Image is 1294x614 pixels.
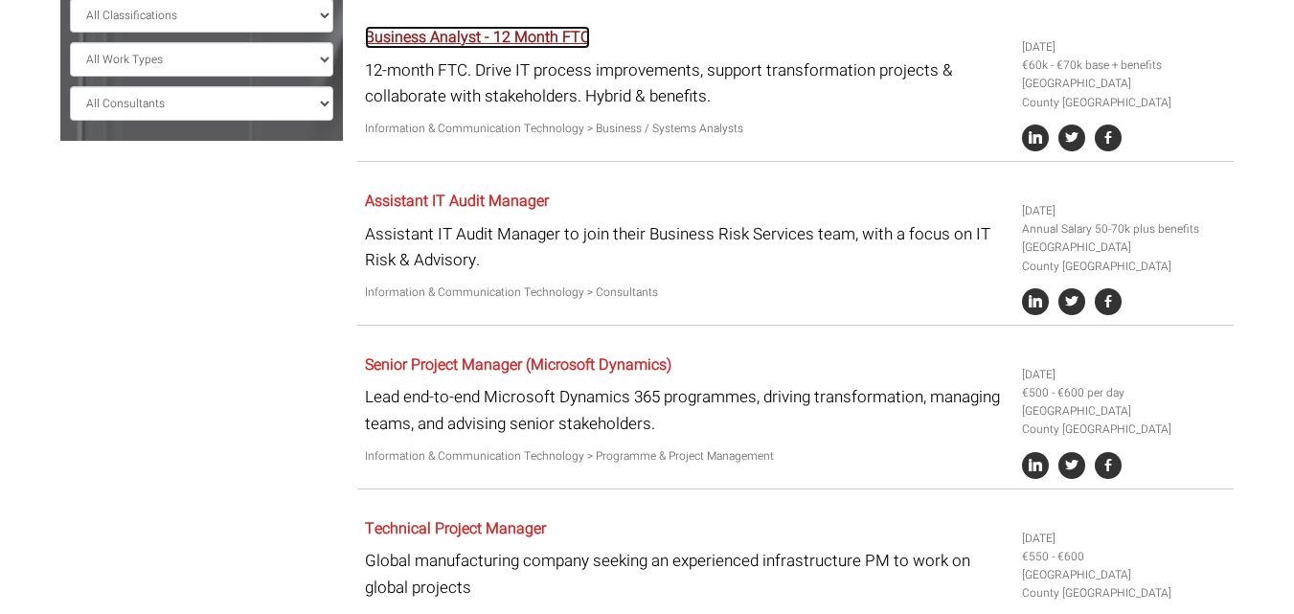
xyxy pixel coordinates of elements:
[365,190,549,213] a: Assistant IT Audit Manager
[1022,202,1227,220] li: [DATE]
[1022,57,1227,75] li: €60k - €70k base + benefits
[1022,366,1227,384] li: [DATE]
[1022,530,1227,548] li: [DATE]
[365,120,1008,138] p: Information & Communication Technology > Business / Systems Analysts
[1022,75,1227,111] li: [GEOGRAPHIC_DATA] County [GEOGRAPHIC_DATA]
[1022,402,1227,439] li: [GEOGRAPHIC_DATA] County [GEOGRAPHIC_DATA]
[365,548,1008,600] p: Global manufacturing company seeking an experienced infrastructure PM to work on global projects
[365,353,671,376] a: Senior Project Manager (Microsoft Dynamics)
[365,384,1008,436] p: Lead end-to-end Microsoft Dynamics 365 programmes, driving transformation, managing teams, and ad...
[1022,384,1227,402] li: €500 - €600 per day
[1022,38,1227,57] li: [DATE]
[365,284,1008,302] p: Information & Communication Technology > Consultants
[1022,566,1227,603] li: [GEOGRAPHIC_DATA] County [GEOGRAPHIC_DATA]
[365,517,546,540] a: Technical Project Manager
[365,57,1008,109] p: 12-month FTC. Drive IT process improvements, support transformation projects & collaborate with s...
[1022,548,1227,566] li: €550 - €600
[365,26,590,49] a: Business Analyst - 12 Month FTC
[1022,239,1227,275] li: [GEOGRAPHIC_DATA] County [GEOGRAPHIC_DATA]
[365,221,1008,273] p: Assistant IT Audit Manager to join their Business Risk Services team, with a focus on IT Risk & A...
[1022,220,1227,239] li: Annual Salary 50-70k plus benefits
[365,447,1008,466] p: Information & Communication Technology > Programme & Project Management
